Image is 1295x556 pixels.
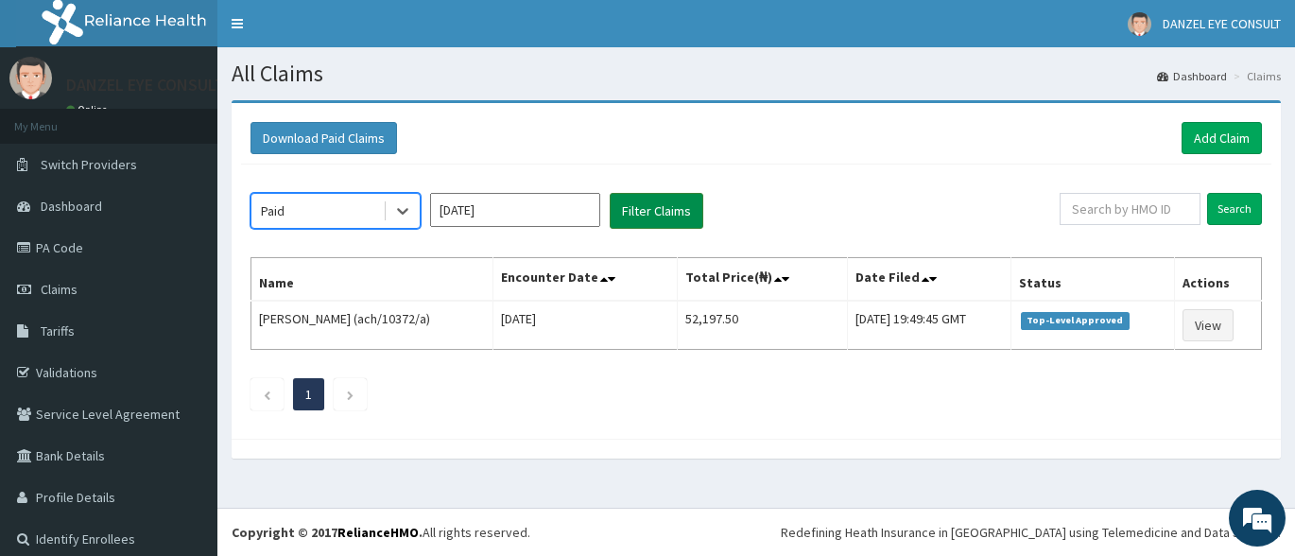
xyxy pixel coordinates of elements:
div: Chat with us now [98,106,318,130]
a: RelianceHMO [337,524,419,541]
input: Search by HMO ID [1060,193,1200,225]
img: d_794563401_company_1708531726252_794563401 [35,95,77,142]
img: User Image [9,57,52,99]
th: Name [251,258,493,302]
div: Redefining Heath Insurance in [GEOGRAPHIC_DATA] using Telemedicine and Data Science! [781,523,1281,542]
span: We're online! [110,161,261,352]
span: Claims [41,281,78,298]
td: [DATE] [493,301,677,350]
th: Date Filed [847,258,1011,302]
a: View [1183,309,1234,341]
th: Total Price(₦) [677,258,847,302]
button: Filter Claims [610,193,703,229]
input: Search [1207,193,1262,225]
td: [PERSON_NAME] (ach/10372/a) [251,301,493,350]
div: Minimize live chat window [310,9,355,55]
a: Next page [346,386,354,403]
a: Previous page [263,386,271,403]
th: Status [1011,258,1175,302]
li: Claims [1229,68,1281,84]
a: Add Claim [1182,122,1262,154]
footer: All rights reserved. [217,508,1295,556]
th: Encounter Date [493,258,677,302]
span: Switch Providers [41,156,137,173]
a: Dashboard [1157,68,1227,84]
a: Page 1 is your current page [305,386,312,403]
span: DANZEL EYE CONSULT [1163,15,1281,32]
td: 52,197.50 [677,301,847,350]
span: Tariffs [41,322,75,339]
h1: All Claims [232,61,1281,86]
img: User Image [1128,12,1151,36]
textarea: Type your message and hit 'Enter' [9,362,360,428]
input: Select Month and Year [430,193,600,227]
p: DANZEL EYE CONSULT [66,77,225,94]
button: Download Paid Claims [250,122,397,154]
td: [DATE] 19:49:45 GMT [847,301,1011,350]
div: Paid [261,201,285,220]
th: Actions [1175,258,1262,302]
strong: Copyright © 2017 . [232,524,423,541]
span: Dashboard [41,198,102,215]
a: Online [66,103,112,116]
span: Top-Level Approved [1021,312,1130,329]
